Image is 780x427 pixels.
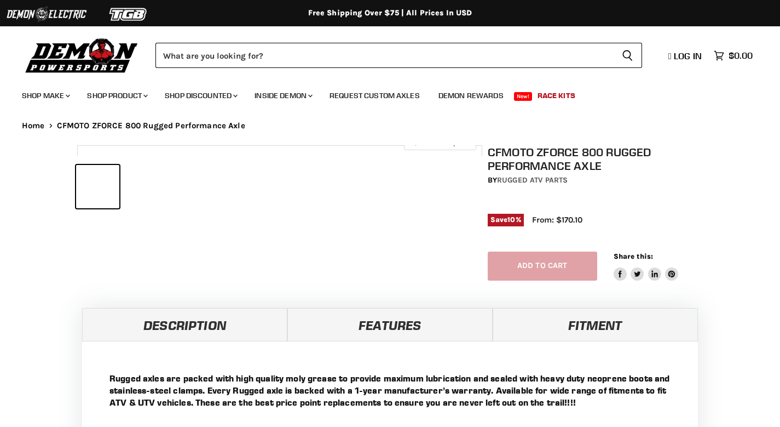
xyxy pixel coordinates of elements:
span: Share this: [614,252,653,260]
span: Log in [674,50,702,61]
h1: CFMOTO ZFORCE 800 Rugged Performance Axle [488,145,709,173]
span: From: $170.10 [532,215,582,225]
div: by [488,174,709,186]
a: Demon Rewards [430,84,512,107]
a: Shop Product [79,84,154,107]
a: $0.00 [708,48,758,64]
a: Log in [663,51,708,61]
a: Rugged ATV Parts [497,175,568,185]
input: Search [155,43,613,68]
img: TGB Logo 2 [88,4,170,25]
a: Fitment [493,308,698,341]
span: Click to expand [409,138,470,146]
a: Home [22,121,45,130]
span: New! [514,92,533,101]
ul: Main menu [14,80,750,107]
img: Demon Electric Logo 2 [5,4,88,25]
a: Description [82,308,287,341]
span: $0.00 [729,50,753,61]
p: Rugged axles are packed with high quality moly grease to provide maximum lubrication and sealed w... [109,372,671,408]
form: Product [155,43,642,68]
a: Features [287,308,493,341]
span: CFMOTO ZFORCE 800 Rugged Performance Axle [57,121,245,130]
a: Shop Discounted [157,84,244,107]
img: Demon Powersports [22,36,142,75]
button: Search [613,43,642,68]
a: Race Kits [529,84,583,107]
a: Shop Make [14,84,77,107]
span: 10 [507,215,515,224]
aside: Share this: [614,252,679,281]
a: Request Custom Axles [321,84,428,107]
span: Save % [488,214,524,226]
a: Inside Demon [246,84,319,107]
button: IMAGE thumbnail [76,165,119,208]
